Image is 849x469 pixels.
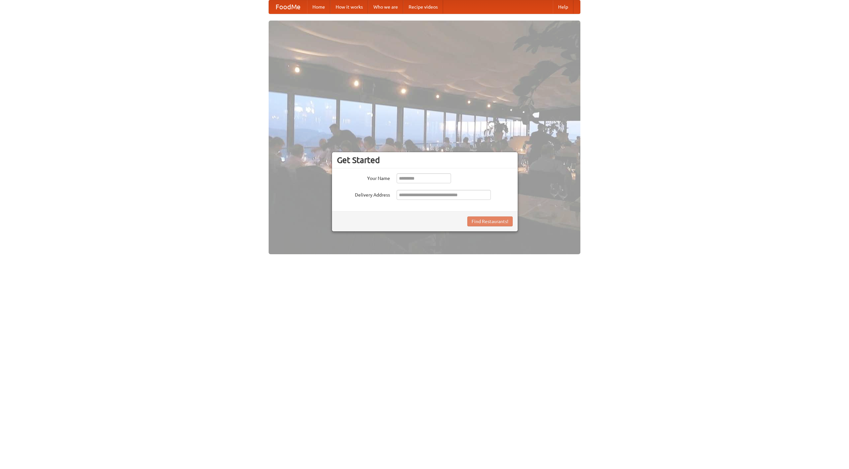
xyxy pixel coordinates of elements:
a: Help [553,0,573,14]
a: Who we are [368,0,403,14]
h3: Get Started [337,155,513,165]
a: Recipe videos [403,0,443,14]
a: How it works [330,0,368,14]
a: Home [307,0,330,14]
button: Find Restaurants! [467,216,513,226]
label: Your Name [337,173,390,182]
a: FoodMe [269,0,307,14]
label: Delivery Address [337,190,390,198]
